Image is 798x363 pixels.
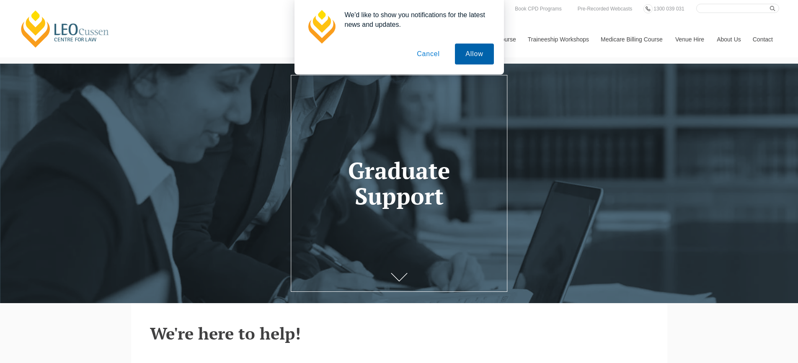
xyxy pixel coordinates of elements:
h2: We're here to help! [150,324,648,342]
div: We'd like to show you notifications for the latest news and updates. [338,10,494,29]
h1: Graduate Support [303,158,495,209]
img: notification icon [305,10,338,44]
button: Allow [455,44,493,64]
button: Cancel [406,44,450,64]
